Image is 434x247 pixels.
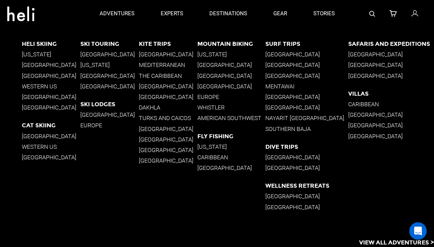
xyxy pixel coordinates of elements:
[265,61,348,68] p: [GEOGRAPHIC_DATA]
[22,61,80,68] p: [GEOGRAPHIC_DATA]
[348,111,434,118] p: [GEOGRAPHIC_DATA]
[22,143,80,150] p: Western US
[265,40,348,47] p: Surf Trips
[139,72,197,79] p: The Caribbean
[265,115,348,121] p: Nayarit [GEOGRAPHIC_DATA]
[348,51,434,58] p: [GEOGRAPHIC_DATA]
[22,133,80,140] p: [GEOGRAPHIC_DATA]
[22,72,80,79] p: [GEOGRAPHIC_DATA]
[265,143,348,150] p: Dive Trips
[80,101,139,108] p: Ski Lodges
[139,157,197,164] p: [GEOGRAPHIC_DATA]
[80,83,139,90] p: [GEOGRAPHIC_DATA]
[80,40,139,47] p: Ski Touring
[209,10,247,17] p: destinations
[139,40,197,47] p: Kite Trips
[139,136,197,143] p: [GEOGRAPHIC_DATA]
[80,122,139,129] p: Europe
[348,90,434,97] p: Villas
[80,111,139,118] p: [GEOGRAPHIC_DATA]
[139,115,197,121] p: Turks and Caicos
[22,83,80,90] p: Western US
[265,204,348,211] p: [GEOGRAPHIC_DATA]
[348,72,434,79] p: [GEOGRAPHIC_DATA]
[22,154,80,161] p: [GEOGRAPHIC_DATA]
[80,51,139,58] p: [GEOGRAPHIC_DATA]
[100,10,134,17] p: adventures
[139,61,197,68] p: Mediterranean
[139,51,197,58] p: [GEOGRAPHIC_DATA]
[265,93,348,100] p: [GEOGRAPHIC_DATA]
[139,104,197,111] p: Dakhla
[80,72,139,79] p: [GEOGRAPHIC_DATA]
[22,122,80,129] p: Cat Skiing
[265,126,348,132] p: Southern Baja
[139,147,197,154] p: [GEOGRAPHIC_DATA]
[22,40,80,47] p: Heli Skiing
[265,83,348,90] p: Mentawai
[348,133,434,140] p: [GEOGRAPHIC_DATA]
[22,104,80,111] p: [GEOGRAPHIC_DATA]
[359,239,434,247] p: View All Adventures >
[348,61,434,68] p: [GEOGRAPHIC_DATA]
[197,154,265,161] p: Caribbean
[161,10,183,17] p: experts
[265,164,348,171] p: [GEOGRAPHIC_DATA]
[139,126,197,132] p: [GEOGRAPHIC_DATA]
[348,101,434,108] p: Caribbean
[197,115,265,121] p: American Southwest
[22,93,80,100] p: [GEOGRAPHIC_DATA]
[197,83,265,90] p: [GEOGRAPHIC_DATA]
[197,164,265,171] p: [GEOGRAPHIC_DATA]
[22,51,80,58] p: [US_STATE]
[265,193,348,200] p: [GEOGRAPHIC_DATA]
[197,93,265,100] p: Europe
[265,104,348,111] p: [GEOGRAPHIC_DATA]
[80,61,139,68] p: [US_STATE]
[265,182,348,189] p: Wellness Retreats
[197,40,265,47] p: Mountain Biking
[139,93,197,100] p: [GEOGRAPHIC_DATA]
[197,72,265,79] p: [GEOGRAPHIC_DATA]
[197,133,265,140] p: Fly Fishing
[265,72,348,79] p: [GEOGRAPHIC_DATA]
[197,104,265,111] p: Whistler
[348,122,434,129] p: [GEOGRAPHIC_DATA]
[369,11,375,17] img: search-bar-icon.svg
[265,154,348,161] p: [GEOGRAPHIC_DATA]
[409,222,427,240] div: Open Intercom Messenger
[197,143,265,150] p: [US_STATE]
[348,40,434,47] p: Safaris and Expeditions
[197,51,265,58] p: [US_STATE]
[197,61,265,68] p: [GEOGRAPHIC_DATA]
[139,83,197,90] p: [GEOGRAPHIC_DATA]
[265,51,348,58] p: [GEOGRAPHIC_DATA]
